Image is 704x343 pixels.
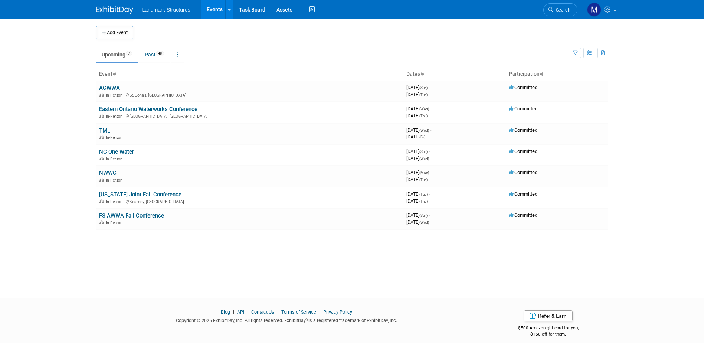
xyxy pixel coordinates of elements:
a: Sort by Event Name [112,71,116,77]
span: (Tue) [419,93,428,97]
span: Committed [509,106,537,111]
a: Blog [221,309,230,315]
img: In-Person Event [99,135,104,139]
span: (Fri) [419,135,425,139]
a: Sort by Start Date [420,71,424,77]
span: [DATE] [406,219,429,225]
span: [DATE] [406,134,425,140]
span: (Thu) [419,114,428,118]
div: Kearney, [GEOGRAPHIC_DATA] [99,198,400,204]
span: (Tue) [419,192,428,196]
div: St. John's, [GEOGRAPHIC_DATA] [99,92,400,98]
span: In-Person [106,178,125,183]
span: (Thu) [419,199,428,203]
span: Committed [509,212,537,218]
a: [US_STATE] Joint Fall Conference [99,191,181,198]
span: Committed [509,191,537,197]
span: 7 [126,51,132,56]
span: [DATE] [406,170,431,175]
span: [DATE] [406,85,430,90]
span: [DATE] [406,198,428,204]
span: (Mon) [419,171,429,175]
span: | [245,309,250,315]
span: In-Person [106,157,125,161]
a: Sort by Participation Type [540,71,543,77]
div: [GEOGRAPHIC_DATA], [GEOGRAPHIC_DATA] [99,113,400,119]
span: [DATE] [406,212,430,218]
span: [DATE] [406,106,431,111]
span: Committed [509,148,537,154]
span: [DATE] [406,113,428,118]
span: | [317,309,322,315]
span: | [275,309,280,315]
a: Eastern Ontario Waterworks Conference [99,106,197,112]
span: [DATE] [406,148,430,154]
span: (Sun) [419,213,428,218]
a: Upcoming7 [96,48,138,62]
span: Committed [509,170,537,175]
img: In-Person Event [99,157,104,160]
a: NWWC [99,170,117,176]
img: In-Person Event [99,114,104,118]
span: Search [553,7,570,13]
span: Committed [509,85,537,90]
span: In-Person [106,93,125,98]
span: [DATE] [406,127,431,133]
span: | [231,309,236,315]
a: Past48 [139,48,170,62]
div: $150 off for them. [488,331,608,337]
a: Search [543,3,577,16]
span: - [430,106,431,111]
img: ExhibitDay [96,6,133,14]
th: Participation [506,68,608,81]
span: In-Person [106,135,125,140]
th: Event [96,68,403,81]
a: Terms of Service [281,309,316,315]
a: Contact Us [251,309,274,315]
a: NC One Water [99,148,134,155]
span: Committed [509,127,537,133]
img: Maryann Tijerina [587,3,601,17]
span: In-Person [106,114,125,119]
span: [DATE] [406,92,428,97]
span: (Sun) [419,86,428,90]
span: In-Person [106,220,125,225]
span: [DATE] [406,156,429,161]
a: Privacy Policy [323,309,352,315]
img: In-Person Event [99,199,104,203]
button: Add Event [96,26,133,39]
div: $500 Amazon gift card for you, [488,320,608,337]
th: Dates [403,68,506,81]
span: (Wed) [419,107,429,111]
span: - [429,148,430,154]
span: - [429,212,430,218]
span: [DATE] [406,191,430,197]
img: In-Person Event [99,93,104,97]
span: - [430,127,431,133]
span: (Sun) [419,150,428,154]
div: Copyright © 2025 ExhibitDay, Inc. All rights reserved. ExhibitDay is a registered trademark of Ex... [96,316,478,324]
a: TML [99,127,110,134]
a: Refer & Earn [524,310,573,321]
sup: ® [306,317,308,321]
a: FS AWWA Fall Conference [99,212,164,219]
span: Landmark Structures [142,7,190,13]
a: ACWWA [99,85,120,91]
span: (Wed) [419,157,429,161]
span: (Wed) [419,220,429,225]
span: - [429,85,430,90]
span: (Tue) [419,178,428,182]
span: - [429,191,430,197]
a: API [237,309,244,315]
span: [DATE] [406,177,428,182]
img: In-Person Event [99,220,104,224]
span: In-Person [106,199,125,204]
span: 48 [156,51,164,56]
img: In-Person Event [99,178,104,182]
span: - [430,170,431,175]
span: (Wed) [419,128,429,133]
